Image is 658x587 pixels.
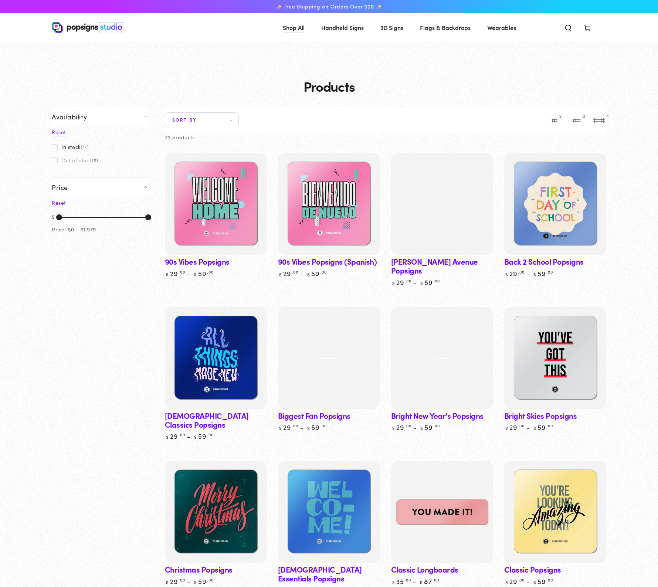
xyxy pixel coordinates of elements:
[420,22,471,33] span: Flags & Backdrops
[52,199,66,207] a: Reset
[165,153,267,255] a: 90s Vibes Popsigns90s Vibes Popsigns
[414,18,476,37] a: Flags & Backdrops
[52,112,87,121] span: Availability
[391,461,493,563] a: Classic LongboardsClassic Longboards
[81,145,89,149] span: (72)
[52,183,68,191] span: Price
[380,22,403,33] span: 3D Signs
[559,19,578,35] summary: Search our site
[165,307,267,409] a: Baptism Classics PopsignsBaptism Classics Popsigns
[52,144,89,150] label: In stock
[165,112,239,127] summary: Sort by
[487,22,516,33] span: Wearables
[375,18,409,37] a: 3D Signs
[165,461,267,563] a: Christmas PopsignsChristmas Popsigns
[321,22,364,33] span: Handheld Signs
[316,18,369,37] a: Handheld Signs
[52,212,55,223] div: $
[92,158,98,162] span: (0)
[504,307,606,409] a: Bright Skies PopsignsBright Skies Popsigns
[278,307,380,409] a: Biggest Fan PopsignsBiggest Fan Popsigns
[52,128,66,136] a: Reset
[52,225,96,234] div: Price: $0 – $1,979
[277,18,310,37] a: Shop All
[283,22,305,33] span: Shop All
[278,153,380,255] a: 90s Vibes Popsigns (Spanish)90s Vibes Popsigns (Spanish)
[391,153,493,255] a: Ambrose Avenue PopsignsAmbrose Avenue Popsigns
[52,22,123,33] img: Popsigns Studio
[52,177,148,197] summary: Price
[482,18,522,37] a: Wearables
[569,112,584,127] button: 3
[504,461,606,563] a: Classic PopsignsClassic Popsigns
[504,153,606,255] a: Back 2 School PopsignsBack 2 School Popsigns
[276,3,382,10] span: ✨ Free Shipping on Orders Over $99 ✨
[391,307,493,409] a: Bright New Year&Bright New Year&
[278,461,380,563] a: Church Essentials PopsignsChurch Essentials Popsigns
[52,157,98,163] label: Out of stock
[52,107,148,126] summary: Availability
[165,133,195,142] p: 72 products
[547,112,562,127] button: 2
[52,79,606,94] h1: Products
